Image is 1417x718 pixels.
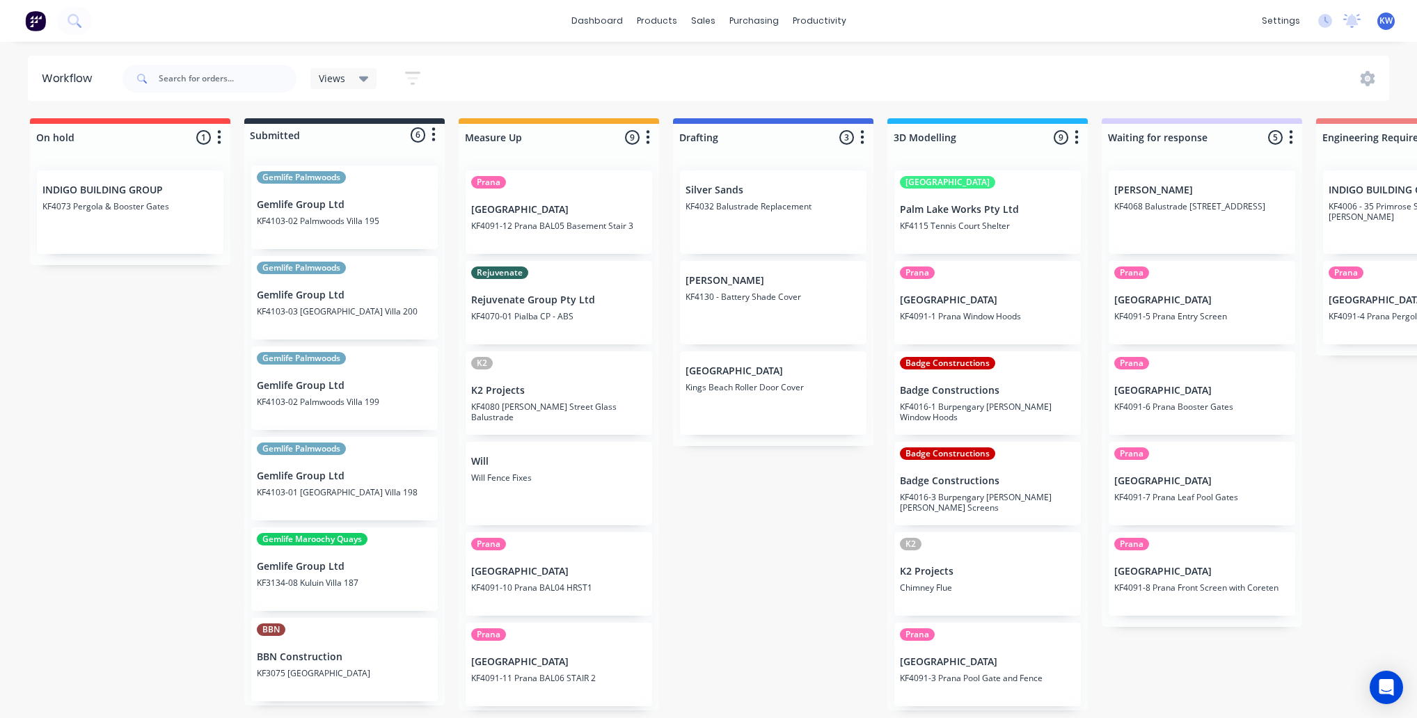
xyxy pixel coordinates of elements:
p: KF4115 Tennis Court Shelter [900,221,1075,231]
div: productivity [786,10,853,31]
div: K2 [471,357,493,369]
p: [GEOGRAPHIC_DATA] [686,365,861,377]
p: KF4091-5 Prana Entry Screen [1114,311,1290,321]
div: Gemlife Palmwoods [257,352,346,365]
p: KF4073 Pergola & Booster Gates [42,201,218,212]
p: Silver Sands [686,184,861,196]
p: [GEOGRAPHIC_DATA] [471,204,647,216]
div: Gemlife PalmwoodsGemlife Group LtdKF4103-02 Palmwoods Villa 195 [251,166,438,249]
div: [GEOGRAPHIC_DATA]Kings Beach Roller Door Cover [680,351,866,435]
p: [GEOGRAPHIC_DATA] [1114,294,1290,306]
div: Prana[GEOGRAPHIC_DATA]KF4091-1 Prana Window Hoods [894,261,1081,344]
div: Prana[GEOGRAPHIC_DATA]KF4091-10 Prana BAL04 HRST1 [466,532,652,616]
p: Kings Beach Roller Door Cover [686,382,861,392]
p: Gemlife Group Ltd [257,470,432,482]
p: KF4091-8 Prana Front Screen with Coreten [1114,582,1290,593]
p: KF4091-12 Prana BAL05 Basement Stair 3 [471,221,647,231]
span: Views [319,71,345,86]
div: WillWill Fence Fixes [466,442,652,525]
div: Prana [1114,357,1149,369]
p: [GEOGRAPHIC_DATA] [1114,385,1290,397]
div: Gemlife Maroochy QuaysGemlife Group LtdKF3134-08 Kuluin Villa 187 [251,527,438,611]
p: KF4091-1 Prana Window Hoods [900,311,1075,321]
div: Prana[GEOGRAPHIC_DATA]KF4091-5 Prana Entry Screen [1109,261,1295,344]
div: K2 [900,538,921,550]
div: BBNBBN ConstructionKF3075 [GEOGRAPHIC_DATA] [251,618,438,701]
div: RejuvenateRejuvenate Group Pty LtdKF4070-01 Pialba CP - ABS [466,261,652,344]
p: KF4103-02 Palmwoods Villa 195 [257,216,432,226]
div: Prana[GEOGRAPHIC_DATA]KF4091-7 Prana Leaf Pool Gates [1109,442,1295,525]
p: Gemlife Group Ltd [257,289,432,301]
p: [GEOGRAPHIC_DATA] [900,294,1075,306]
p: KF4103-01 [GEOGRAPHIC_DATA] Villa 198 [257,487,432,497]
p: KF4103-03 [GEOGRAPHIC_DATA] Villa 200 [257,306,432,317]
p: Badge Constructions [900,385,1075,397]
p: KF4016-1 Burpengary [PERSON_NAME] Window Hoods [900,401,1075,422]
p: K2 Projects [900,566,1075,577]
p: KF4091-6 Prana Booster Gates [1114,401,1290,412]
div: Workflow [42,70,99,87]
input: Search for orders... [159,65,296,93]
p: KF3075 [GEOGRAPHIC_DATA] [257,668,432,678]
div: Badge Constructions [900,357,995,369]
div: Open Intercom Messenger [1370,671,1403,704]
div: Gemlife Palmwoods [257,171,346,184]
p: Gemlife Group Ltd [257,380,432,392]
div: Gemlife PalmwoodsGemlife Group LtdKF4103-02 Palmwoods Villa 199 [251,346,438,430]
p: BBN Construction [257,651,432,663]
p: KF4130 - Battery Shade Cover [686,292,861,302]
div: Badge Constructions [900,447,995,460]
div: Prana[GEOGRAPHIC_DATA]KF4091-6 Prana Booster Gates [1109,351,1295,435]
p: [GEOGRAPHIC_DATA] [471,566,647,577]
div: Badge ConstructionsBadge ConstructionsKF4016-3 Burpengary [PERSON_NAME] [PERSON_NAME] Screens [894,442,1081,525]
div: [GEOGRAPHIC_DATA]Palm Lake Works Pty LtdKF4115 Tennis Court Shelter [894,170,1081,254]
p: KF4103-02 Palmwoods Villa 199 [257,397,432,407]
p: Gemlife Group Ltd [257,561,432,573]
p: KF3134-08 Kuluin Villa 187 [257,577,432,588]
p: [GEOGRAPHIC_DATA] [1114,475,1290,487]
div: Prana [471,176,506,189]
div: Prana[GEOGRAPHIC_DATA]KF4091-12 Prana BAL05 Basement Stair 3 [466,170,652,254]
p: Chimney Flue [900,582,1075,593]
p: [PERSON_NAME] [1114,184,1290,196]
div: Gemlife PalmwoodsGemlife Group LtdKF4103-03 [GEOGRAPHIC_DATA] Villa 200 [251,256,438,340]
div: Gemlife Palmwoods [257,442,346,455]
div: Prana [900,266,935,279]
span: KW [1379,15,1393,27]
div: [PERSON_NAME]KF4068 Balustrade [STREET_ADDRESS] [1109,170,1295,254]
img: Factory [25,10,46,31]
p: KF4070-01 Pialba CP - ABS [471,311,647,321]
div: purchasing [722,10,786,31]
p: KF4091-7 Prana Leaf Pool Gates [1114,492,1290,502]
div: K2K2 ProjectsKF4080 [PERSON_NAME] Street Glass Balustrade [466,351,652,435]
div: [GEOGRAPHIC_DATA] [900,176,995,189]
p: [GEOGRAPHIC_DATA] [1114,566,1290,577]
div: Badge ConstructionsBadge ConstructionsKF4016-1 Burpengary [PERSON_NAME] Window Hoods [894,351,1081,435]
p: INDIGO BUILDING GROUP [42,184,218,196]
div: Prana[GEOGRAPHIC_DATA]KF4091-3 Prana Pool Gate and Fence [894,623,1081,706]
div: Silver SandsKF4032 Balustrade Replacement [680,170,866,254]
a: dashboard [564,10,630,31]
p: KF4080 [PERSON_NAME] Street Glass Balustrade [471,401,647,422]
div: Prana[GEOGRAPHIC_DATA]KF4091-8 Prana Front Screen with Coreten [1109,532,1295,616]
div: Gemlife Palmwoods [257,262,346,274]
p: KF4068 Balustrade [STREET_ADDRESS] [1114,201,1290,212]
div: K2K2 ProjectsChimney Flue [894,532,1081,616]
div: Gemlife PalmwoodsGemlife Group LtdKF4103-01 [GEOGRAPHIC_DATA] Villa 198 [251,437,438,520]
div: INDIGO BUILDING GROUPKF4073 Pergola & Booster Gates [37,170,223,254]
p: K2 Projects [471,385,647,397]
p: KF4091-3 Prana Pool Gate and Fence [900,673,1075,683]
p: Rejuvenate Group Pty Ltd [471,294,647,306]
div: Prana [1114,538,1149,550]
p: Will [471,456,647,468]
p: Palm Lake Works Pty Ltd [900,204,1075,216]
p: KF4016-3 Burpengary [PERSON_NAME] [PERSON_NAME] Screens [900,492,1075,513]
p: KF4032 Balustrade Replacement [686,201,861,212]
p: KF4091-10 Prana BAL04 HRST1 [471,582,647,593]
div: [PERSON_NAME]KF4130 - Battery Shade Cover [680,261,866,344]
div: Prana [1114,447,1149,460]
p: Gemlife Group Ltd [257,199,432,211]
div: settings [1255,10,1307,31]
p: [GEOGRAPHIC_DATA] [900,656,1075,668]
div: sales [684,10,722,31]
